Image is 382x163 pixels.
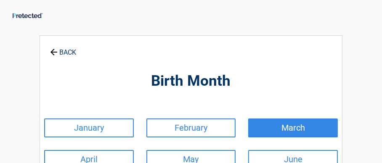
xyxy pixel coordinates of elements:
[248,118,338,137] a: March
[48,41,78,56] a: BACK
[146,118,236,137] a: February
[13,13,42,18] img: Main Logo
[44,71,338,91] h2: Birth Month
[44,118,134,137] a: January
